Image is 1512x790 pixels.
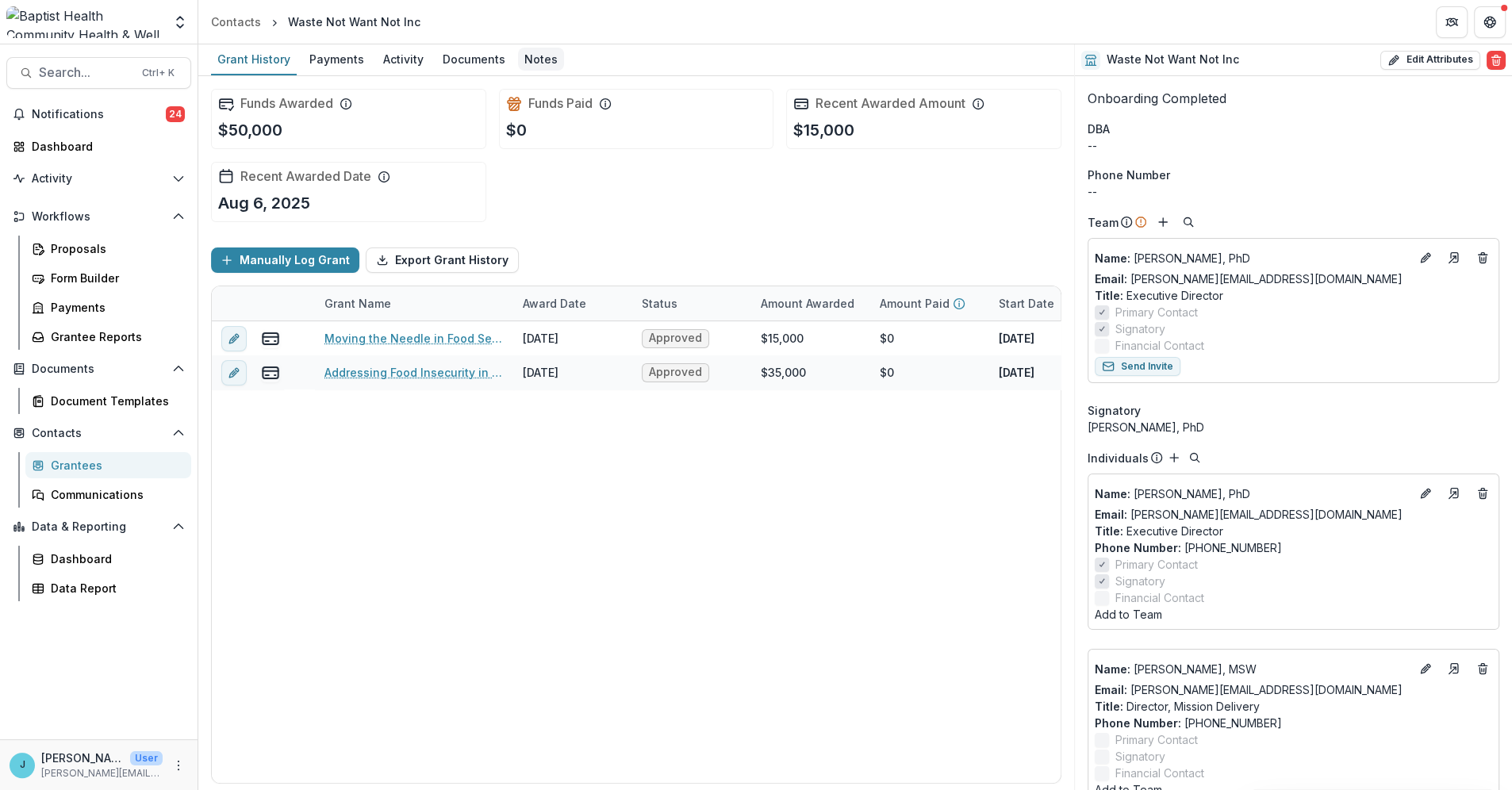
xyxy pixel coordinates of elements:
[25,294,191,320] a: Payments
[751,286,870,320] div: Amount Awarded
[324,330,504,347] a: Moving the Needle in Food Security in [GEOGRAPHIC_DATA] and Surrounding Counties
[632,286,751,320] div: Status
[218,191,310,215] p: Aug 6, 2025
[1153,213,1172,232] button: Add
[1088,121,1110,137] span: DBA
[1115,765,1204,781] span: Financial Contact
[240,96,333,111] h2: Funds Awarded
[1095,715,1492,731] p: [PHONE_NUMBER]
[1095,681,1403,698] a: Email: [PERSON_NAME][EMAIL_ADDRESS][DOMAIN_NAME]
[1088,214,1119,231] p: Team
[1115,589,1204,606] span: Financial Contact
[20,760,25,770] div: Jennifer
[39,65,132,80] span: Search...
[793,118,854,142] p: $15,000
[261,363,280,382] button: view-payments
[324,364,504,381] a: Addressing Food Insecurity in [GEOGRAPHIC_DATA]
[1095,487,1130,500] span: Name :
[51,270,178,286] div: Form Builder
[1095,661,1410,677] a: Name: [PERSON_NAME], MSW
[1095,541,1181,554] span: Phone Number :
[32,172,166,186] span: Activity
[436,48,512,71] div: Documents
[513,295,596,312] div: Award Date
[1441,245,1467,270] a: Go to contact
[523,330,558,347] div: [DATE]
[1095,606,1162,623] button: Add to Team
[1095,700,1123,713] span: Title :
[25,388,191,414] a: Document Templates
[1095,250,1410,267] a: Name: [PERSON_NAME], PhD
[649,332,702,345] span: Approved
[880,295,950,312] p: Amount Paid
[32,138,178,155] div: Dashboard
[513,286,632,320] div: Award Date
[506,118,527,142] p: $0
[1095,250,1410,267] p: [PERSON_NAME], PhD
[32,210,166,224] span: Workflows
[1107,53,1239,67] h2: Waste Not Want Not Inc
[51,299,178,316] div: Payments
[130,751,163,765] p: User
[1088,419,1499,435] div: [PERSON_NAME], PhD
[211,44,297,75] a: Grant History
[518,44,564,75] a: Notes
[261,329,280,348] button: view-payments
[6,356,191,382] button: Open Documents
[51,486,178,503] div: Communications
[632,295,687,312] div: Status
[999,364,1034,381] p: [DATE]
[1473,659,1492,678] button: Deletes
[1095,698,1492,715] p: Director, Mission Delivery
[999,330,1034,347] p: [DATE]
[1474,6,1506,38] button: Get Help
[1095,508,1127,521] span: Email:
[25,265,191,291] a: Form Builder
[523,364,558,381] div: [DATE]
[1115,748,1165,765] span: Signatory
[288,13,420,30] div: Waste Not Want Not Inc
[6,166,191,191] button: Open Activity
[25,575,191,601] a: Data Report
[6,102,191,127] button: Notifications24
[1095,523,1492,539] p: Executive Director
[880,330,894,347] div: $0
[1115,556,1198,573] span: Primary Contact
[6,133,191,159] a: Dashboard
[303,44,370,75] a: Payments
[32,427,166,440] span: Contacts
[1095,357,1180,376] button: Send Invite
[6,420,191,446] button: Open Contacts
[1095,683,1127,696] span: Email:
[1095,485,1410,502] a: Name: [PERSON_NAME], PhD
[1095,716,1181,730] span: Phone Number :
[1416,484,1435,503] button: Edit
[1088,137,1499,154] div: --
[1380,51,1480,70] button: Edit Attributes
[880,364,894,381] div: $0
[1095,251,1130,265] span: Name :
[1095,539,1492,556] p: [PHONE_NUMBER]
[377,48,430,71] div: Activity
[1441,481,1467,506] a: Go to contact
[169,756,188,775] button: More
[1115,731,1198,748] span: Primary Contact
[1115,337,1204,354] span: Financial Contact
[25,324,191,350] a: Grantee Reports
[32,362,166,376] span: Documents
[870,286,989,320] div: Amount Paid
[1115,573,1165,589] span: Signatory
[25,236,191,262] a: Proposals
[761,330,804,347] div: $15,000
[315,286,513,320] div: Grant Name
[6,57,191,89] button: Search...
[6,514,191,539] button: Open Data & Reporting
[211,48,297,71] div: Grant History
[649,366,702,379] span: Approved
[1095,485,1410,502] p: [PERSON_NAME], PhD
[1088,183,1499,200] div: --
[51,550,178,567] div: Dashboard
[1088,450,1149,466] p: Individuals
